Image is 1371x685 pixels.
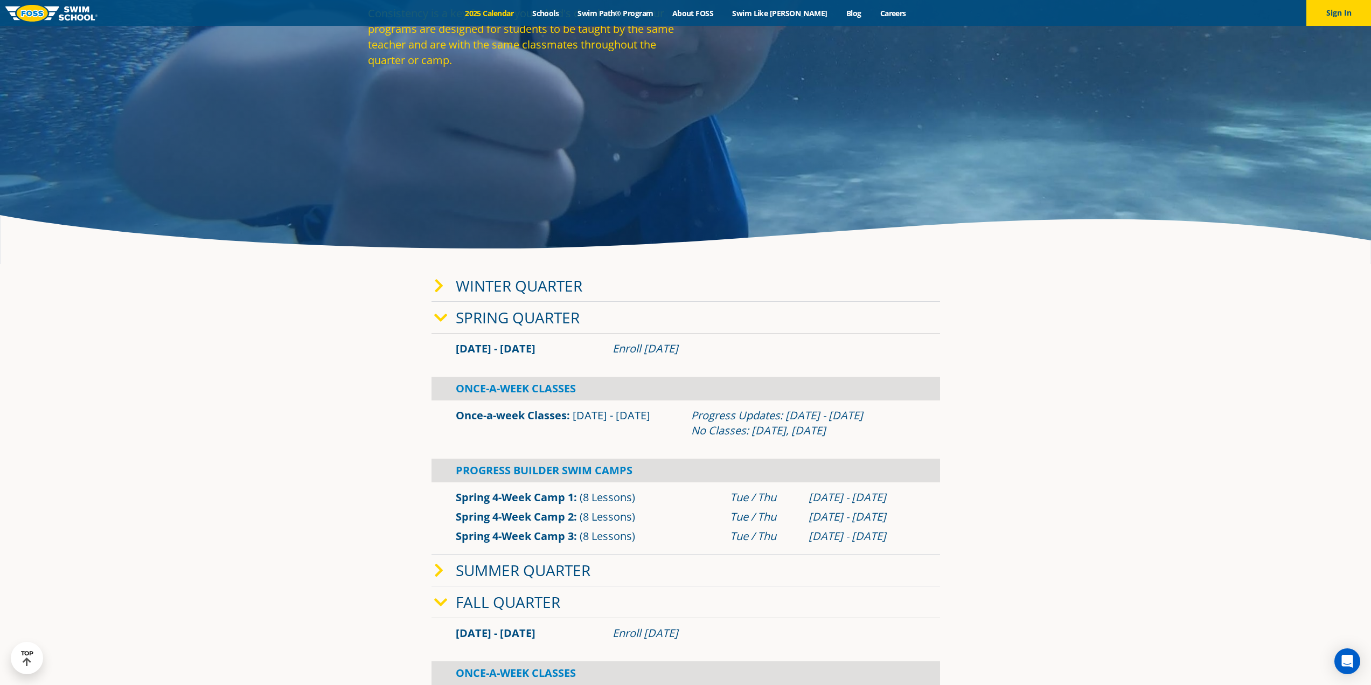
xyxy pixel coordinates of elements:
div: Tue / Thu [730,529,798,544]
a: Blog [837,8,871,18]
a: Summer Quarter [456,560,590,580]
div: Once-A-Week Classes [432,377,940,400]
a: Once-a-week Classes [456,408,567,423]
div: Once-A-Week Classes [432,661,940,685]
div: Progress Updates: [DATE] - [DATE] No Classes: [DATE], [DATE] [691,408,916,438]
span: [DATE] - [DATE] [456,626,535,640]
a: Careers [871,8,915,18]
a: 2025 Calendar [456,8,523,18]
div: [DATE] - [DATE] [809,529,916,544]
div: TOP [21,650,33,667]
span: [DATE] - [DATE] [573,408,650,423]
div: [DATE] - [DATE] [809,490,916,505]
img: FOSS Swim School Logo [5,5,98,22]
span: [DATE] - [DATE] [456,341,535,356]
div: Open Intercom Messenger [1334,648,1360,674]
a: Fall Quarter [456,592,560,612]
div: Tue / Thu [730,509,798,524]
span: (8 Lessons) [580,490,635,504]
div: Enroll [DATE] [613,626,916,641]
div: Tue / Thu [730,490,798,505]
a: Spring 4-Week Camp 2 [456,509,574,524]
div: Progress Builder Swim Camps [432,459,940,482]
p: Consistency is a key factor in your child's development. Our programs are designed for students t... [368,5,680,68]
div: Enroll [DATE] [613,341,916,356]
a: Swim Like [PERSON_NAME] [723,8,837,18]
a: Schools [523,8,568,18]
a: About FOSS [663,8,723,18]
a: Spring Quarter [456,307,580,328]
div: [DATE] - [DATE] [809,509,916,524]
a: Spring 4-Week Camp 3 [456,529,574,543]
span: (8 Lessons) [580,529,635,543]
span: (8 Lessons) [580,509,635,524]
a: Spring 4-Week Camp 1 [456,490,574,504]
a: Winter Quarter [456,275,582,296]
a: Swim Path® Program [568,8,663,18]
